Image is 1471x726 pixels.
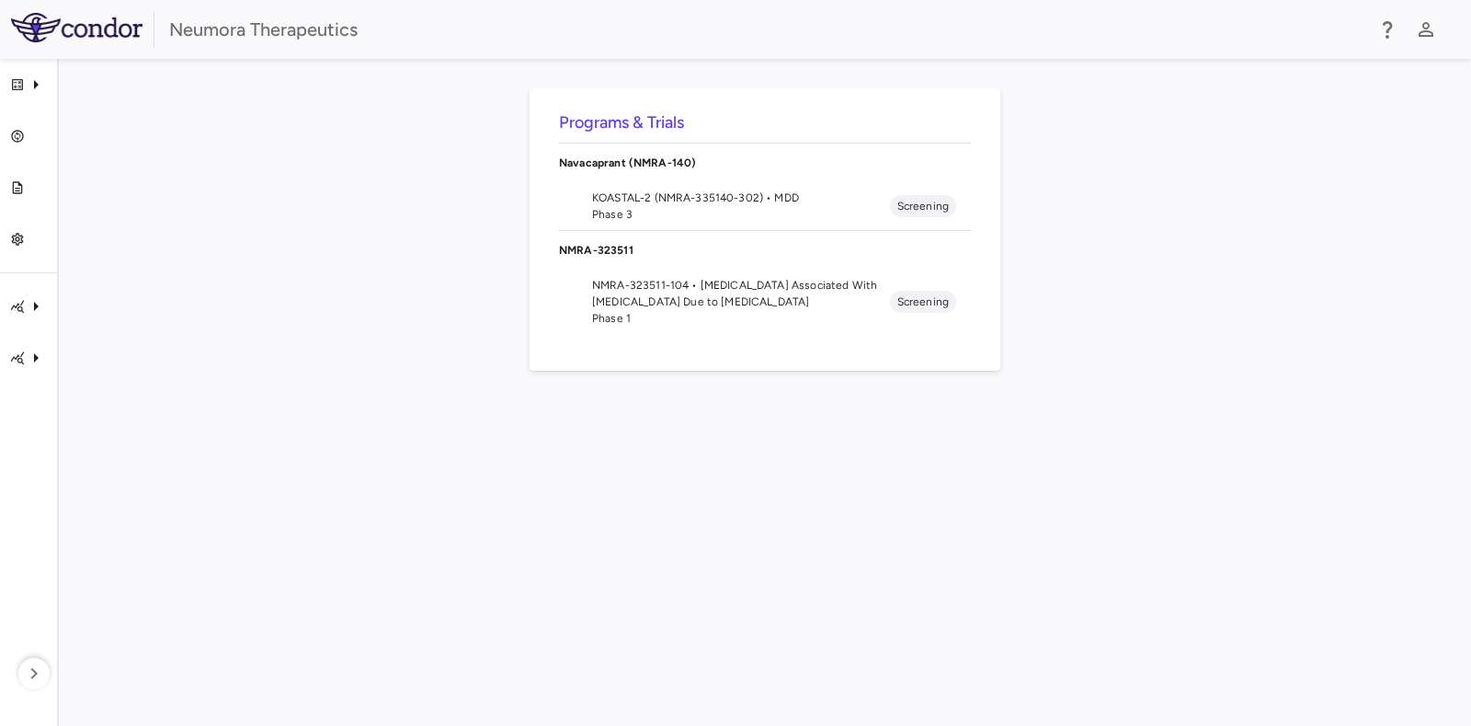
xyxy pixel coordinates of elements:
[559,144,971,182] div: Navacaprant (NMRA-140)
[169,16,1364,43] div: Neumora Therapeutics
[592,206,890,223] span: Phase 3
[890,294,956,310] span: Screening
[559,110,971,135] h6: Programs & Trials
[592,190,890,206] span: KOASTAL-2 (NMRA-335140-302) • MDD
[890,198,956,214] span: Screening
[559,231,971,270] div: NMRA-323511
[559,182,971,230] li: KOASTAL-2 (NMRA-335140-302) • MDDPhase 3Screening
[559,155,971,171] p: Navacaprant (NMRA-140)
[559,242,971,259] p: NMRA-323511
[11,13,143,42] img: logo-full-SnFGN8VE.png
[592,277,890,310] span: NMRA-323511-104 • [MEDICAL_DATA] Associated With [MEDICAL_DATA] Due to [MEDICAL_DATA]
[592,310,890,327] span: Phase 1
[559,270,971,334] li: NMRA-323511-104 • [MEDICAL_DATA] Associated With [MEDICAL_DATA] Due to [MEDICAL_DATA]Phase 1Scree...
